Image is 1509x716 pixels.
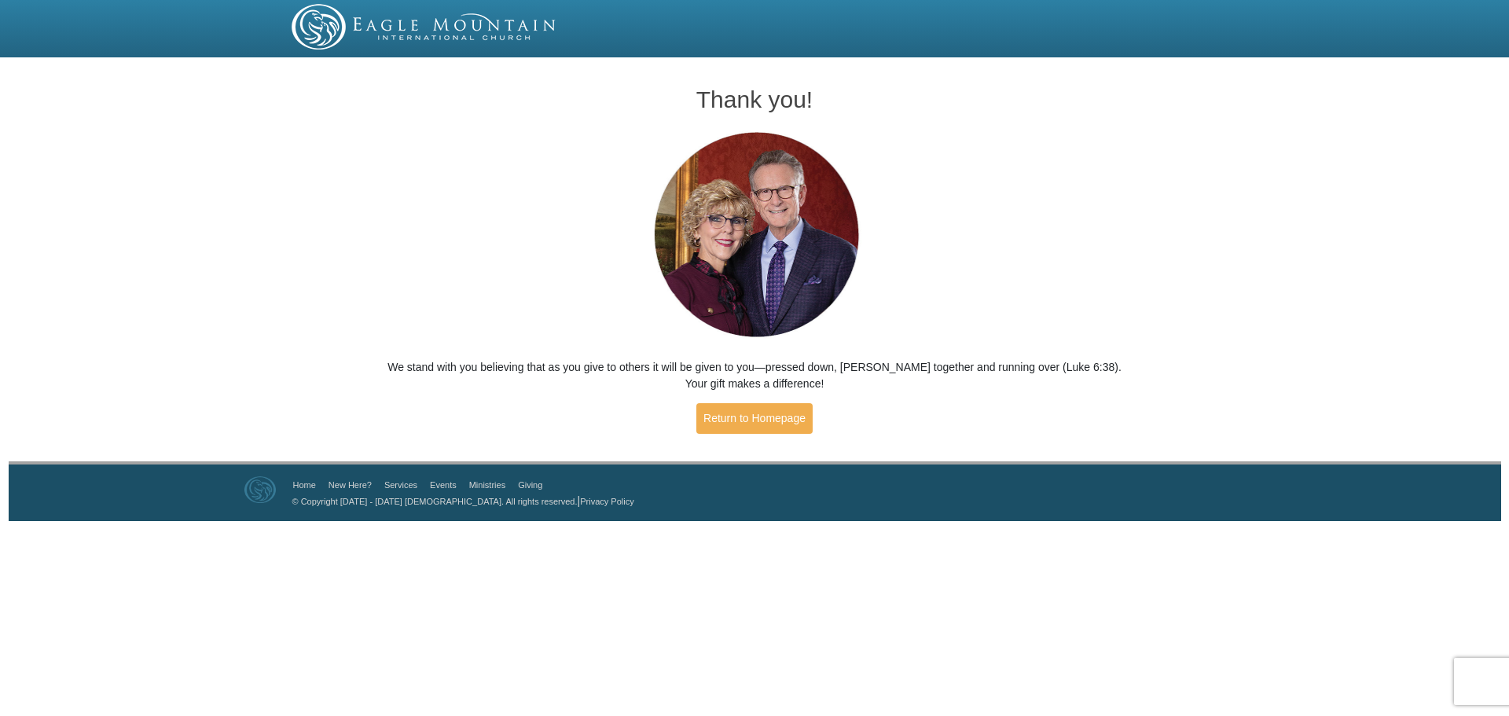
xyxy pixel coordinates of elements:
a: Ministries [469,480,505,490]
a: Home [293,480,316,490]
a: Return to Homepage [696,403,813,434]
a: Services [384,480,417,490]
img: Eagle Mountain International Church [244,476,276,503]
h1: Thank you! [386,86,1124,112]
a: Events [430,480,457,490]
a: Privacy Policy [580,497,633,506]
img: Pastors George and Terri Pearsons [639,127,871,343]
p: We stand with you believing that as you give to others it will be given to you—pressed down, [PER... [386,359,1124,392]
img: EMIC [292,4,557,50]
p: | [287,493,634,509]
a: © Copyright [DATE] - [DATE] [DEMOGRAPHIC_DATA]. All rights reserved. [292,497,578,506]
a: New Here? [329,480,372,490]
a: Giving [518,480,542,490]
